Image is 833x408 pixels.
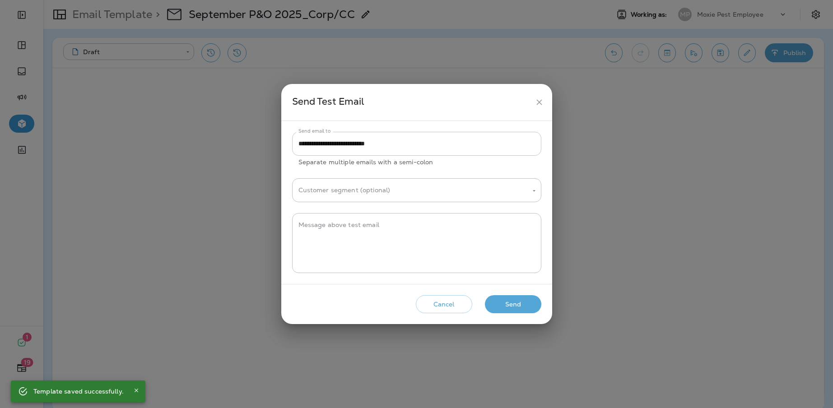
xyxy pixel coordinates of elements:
[485,295,541,314] button: Send
[131,385,142,396] button: Close
[298,128,330,134] label: Send email to
[33,383,124,399] div: Template saved successfully.
[531,94,548,111] button: close
[530,187,538,195] button: Open
[416,295,472,314] button: Cancel
[292,94,531,111] div: Send Test Email
[298,157,535,167] p: Separate multiple emails with a semi-colon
